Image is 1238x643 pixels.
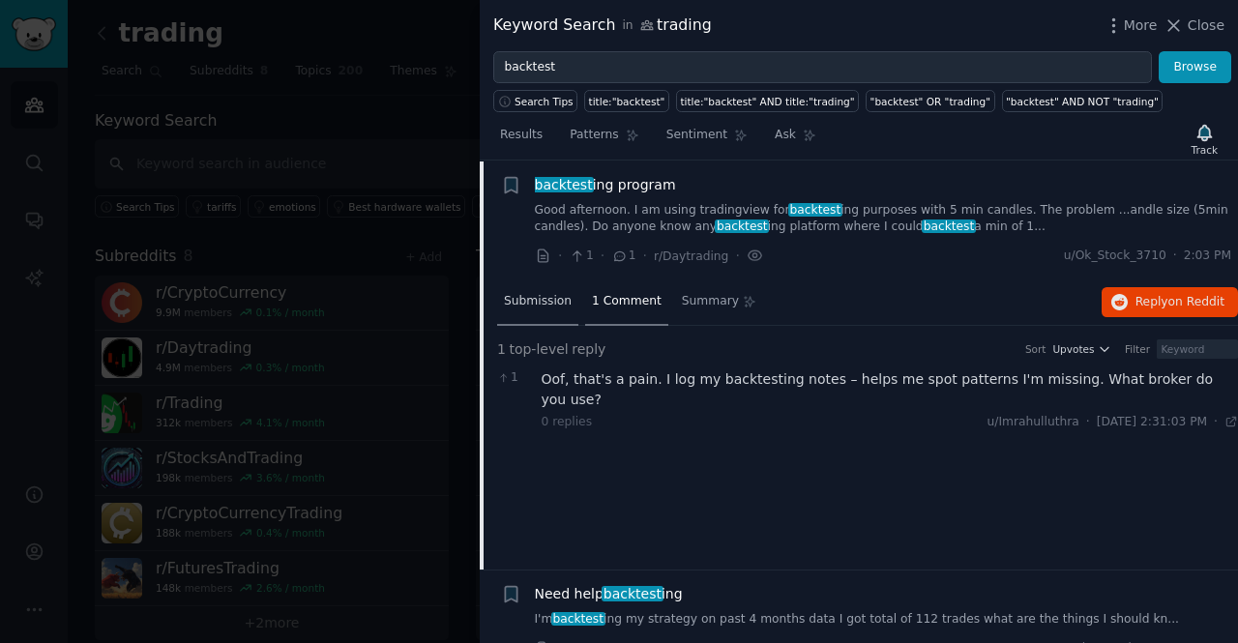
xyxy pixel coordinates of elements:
span: Patterns [570,127,618,144]
input: Try a keyword related to your business [493,51,1152,84]
span: · [1173,248,1177,265]
span: 1 [497,369,531,387]
span: top-level [509,339,568,360]
div: Filter [1125,342,1150,356]
span: Submission [504,293,572,310]
span: · [1086,414,1090,431]
a: Ask [768,120,823,160]
span: Results [500,127,543,144]
button: Browse [1159,51,1231,84]
span: r/Daytrading [654,249,728,263]
span: More [1124,15,1158,36]
button: Track [1185,119,1224,160]
span: 1 [569,248,593,265]
span: Ask [775,127,796,144]
span: backtest [788,203,842,217]
span: reply [572,339,605,360]
a: Results [493,120,549,160]
span: Reply [1135,294,1224,311]
span: u/Imrahulluthra [987,415,1079,428]
span: 1 Comment [592,293,662,310]
span: Summary [682,293,739,310]
span: · [1214,414,1218,431]
span: backtest [551,612,605,626]
span: ing program [535,175,676,195]
a: Need helpbacktesting [535,584,683,604]
span: 1 [497,339,506,360]
div: title:"backtest" AND title:"trading" [680,95,854,108]
button: Replyon Reddit [1102,287,1238,318]
span: · [643,246,647,266]
span: backtest [715,219,769,233]
span: Sentiment [666,127,727,144]
div: "backtest" AND NOT "trading" [1006,95,1159,108]
input: Keyword [1157,339,1238,359]
span: · [558,246,562,266]
span: u/Ok_Stock_3710 [1064,248,1166,265]
div: title:"backtest" [589,95,665,108]
span: Search Tips [515,95,574,108]
span: Close [1188,15,1224,36]
span: Need help ing [535,584,683,604]
span: backtest [533,177,595,192]
a: Sentiment [660,120,754,160]
button: More [1104,15,1158,36]
button: Search Tips [493,90,577,112]
span: Upvotes [1052,342,1094,356]
div: "backtest" OR "trading" [870,95,990,108]
span: backtest [602,586,663,601]
div: Track [1192,143,1218,157]
a: "backtest" OR "trading" [866,90,994,112]
button: Upvotes [1052,342,1111,356]
button: Close [1164,15,1224,36]
div: Sort [1025,342,1046,356]
a: I'mbacktesting my strategy on past 4 months data I got total of 112 trades what are the things I ... [535,611,1232,628]
div: Keyword Search trading [493,14,712,38]
span: on Reddit [1168,295,1224,308]
a: title:"backtest" [584,90,669,112]
a: Good afternoon. I am using tradingview forbacktesting purposes with 5 min candles. The problem ..... [535,202,1232,236]
a: "backtest" AND NOT "trading" [1002,90,1164,112]
span: in [622,17,633,35]
span: backtest [922,219,976,233]
a: Patterns [563,120,645,160]
span: 2:03 PM [1184,248,1231,265]
a: title:"backtest" AND title:"trading" [676,90,859,112]
span: [DATE] 2:31:03 PM [1097,414,1207,431]
a: backtesting program [535,175,676,195]
span: 1 [611,248,635,265]
span: · [735,246,739,266]
span: · [601,246,604,266]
